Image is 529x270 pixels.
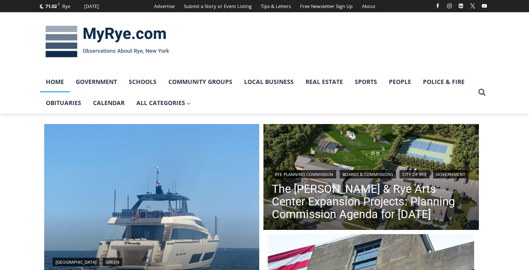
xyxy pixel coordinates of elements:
[399,170,430,178] a: City of Rye
[263,124,479,232] a: Read More The Osborn & Rye Arts Center Expansion Projects: Planning Commission Agenda for Tuesday...
[87,92,130,113] a: Calendar
[40,71,474,114] nav: Primary Navigation
[479,1,489,11] a: YouTube
[53,258,99,266] a: [GEOGRAPHIC_DATA]
[383,71,417,92] a: People
[53,256,251,266] div: |
[300,71,349,92] a: Real Estate
[474,85,489,100] button: View Search Form
[272,170,336,178] a: Rye Planning Commission
[238,71,300,92] a: Local Business
[123,71,162,92] a: Schools
[340,170,396,178] a: Boards & Commissions
[40,92,87,113] a: Obituaries
[444,1,455,11] a: Instagram
[136,98,191,108] span: All Categories
[70,71,123,92] a: Government
[456,1,466,11] a: Linkedin
[45,3,57,9] span: 71.02
[263,124,479,232] img: (PHOTO: The Rye Arts Center has developed a conceptual plan and renderings for the development of...
[272,183,471,221] a: The [PERSON_NAME] & Rye Arts Center Expansion Projects: Planning Commission Agenda for [DATE]
[103,258,122,266] a: Green
[349,71,383,92] a: Sports
[162,71,238,92] a: Community Groups
[417,71,471,92] a: Police & Fire
[433,1,443,11] a: Facebook
[433,170,468,178] a: Government
[58,2,60,6] span: F
[272,168,471,178] div: | | |
[62,3,70,10] div: Rye
[40,71,70,92] a: Home
[84,3,99,10] div: [DATE]
[468,1,478,11] a: X
[130,92,197,113] a: All Categories
[40,20,175,64] img: MyRye.com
